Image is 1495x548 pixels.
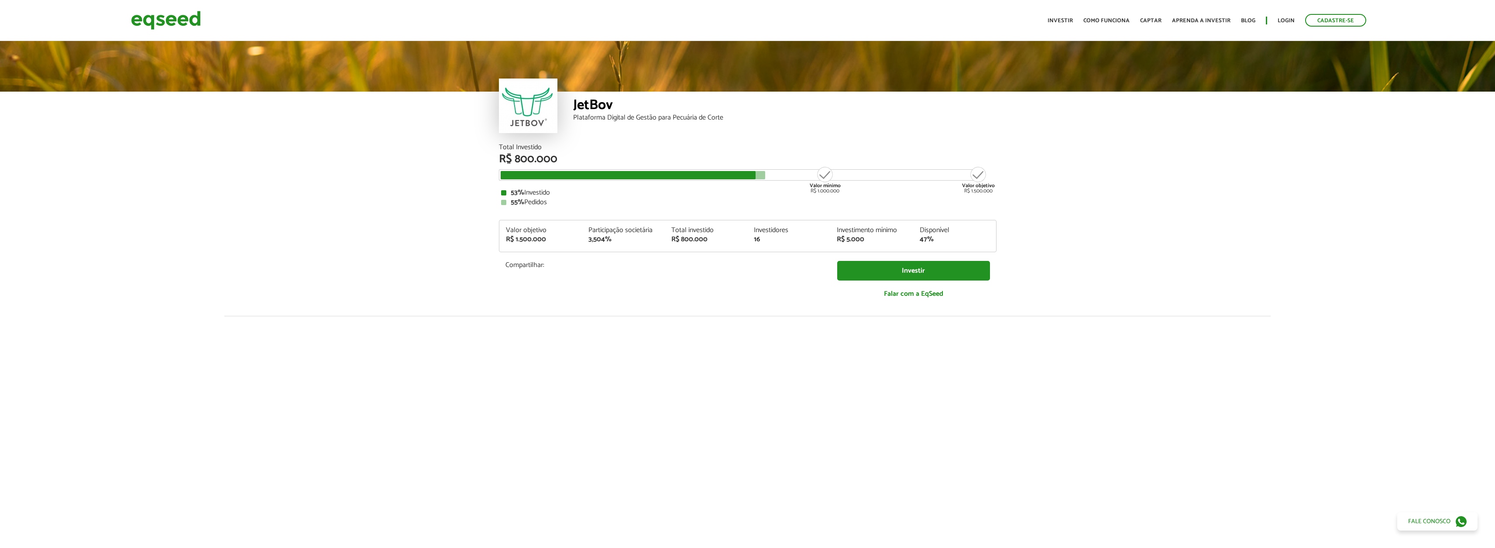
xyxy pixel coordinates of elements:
div: Investido [501,189,994,196]
div: 47% [920,236,990,243]
div: Plataforma Digital de Gestão para Pecuária de Corte [573,114,997,121]
strong: 55% [511,196,524,208]
div: Total investido [671,227,741,234]
a: Fale conosco [1397,512,1478,531]
a: Blog [1241,18,1255,24]
div: R$ 5.000 [837,236,907,243]
div: Participação societária [588,227,658,234]
div: R$ 1.500.000 [962,166,995,194]
strong: 53% [511,187,524,199]
strong: Valor mínimo [810,182,841,190]
div: Disponível [920,227,990,234]
a: Aprenda a investir [1172,18,1230,24]
div: JetBov [573,98,997,114]
a: Falar com a EqSeed [837,285,990,303]
div: 3,504% [588,236,658,243]
a: Login [1278,18,1295,24]
a: Como funciona [1083,18,1130,24]
div: R$ 1.500.000 [506,236,576,243]
div: Total Investido [499,144,997,151]
a: Cadastre-se [1305,14,1366,27]
a: Investir [837,261,990,281]
img: EqSeed [131,9,201,32]
div: Pedidos [501,199,994,206]
p: Compartilhar: [505,261,824,269]
strong: Valor objetivo [962,182,995,190]
div: R$ 800.000 [671,236,741,243]
div: R$ 1.000.000 [809,166,842,194]
div: Valor objetivo [506,227,576,234]
div: Investimento mínimo [837,227,907,234]
div: Investidores [754,227,824,234]
div: 16 [754,236,824,243]
a: Captar [1140,18,1162,24]
a: Investir [1048,18,1073,24]
div: R$ 800.000 [499,154,997,165]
